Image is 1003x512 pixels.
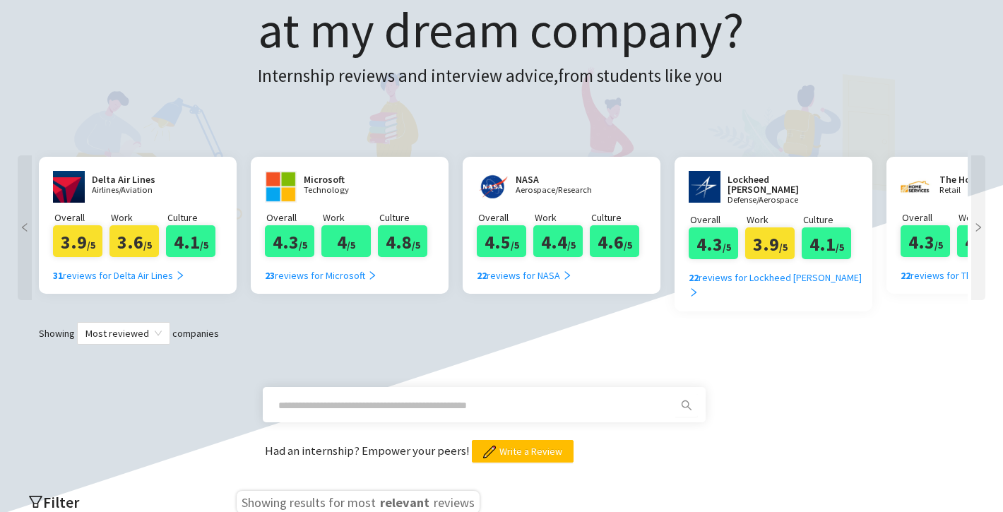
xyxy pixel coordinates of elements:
p: Culture [803,212,858,227]
span: Write a Review [499,443,562,459]
span: /5 [567,239,576,251]
b: 22 [689,271,699,284]
a: 22reviews for NASA right [477,257,572,283]
span: /5 [934,239,943,251]
div: 4.4 [533,225,583,257]
p: Work [747,212,802,227]
div: reviews for Microsoft [265,268,377,283]
h2: Delta Air Lines [92,174,177,184]
img: pencil.png [483,446,496,458]
h2: Microsoft [304,174,388,184]
img: nasa.gov [477,171,509,203]
div: 3.9 [53,225,102,257]
span: right [562,270,572,280]
span: right [689,287,699,297]
span: filter [28,494,43,509]
span: /5 [511,239,519,251]
button: Write a Review [472,440,574,463]
p: Technology [304,186,388,195]
div: 4.3 [265,225,314,257]
div: 4.8 [378,225,427,257]
span: right [367,270,377,280]
div: 3.9 [745,227,795,259]
p: Overall [54,210,109,225]
div: reviews for Delta Air Lines [53,268,185,283]
h2: NASA [516,174,600,184]
p: Culture [591,210,646,225]
div: reviews for Lockheed [PERSON_NAME] [689,270,869,301]
div: 3.6 [109,225,159,257]
p: Overall [266,210,321,225]
a: 31reviews for Delta Air Lines right [53,257,185,283]
span: Most reviewed [85,323,162,344]
a: 22reviews for Lockheed [PERSON_NAME] right [689,259,869,301]
div: 4.1 [802,227,851,259]
div: 4.3 [689,227,738,259]
span: /5 [836,241,844,254]
img: www.lockheedmartin.com [689,171,720,203]
span: left [18,222,32,232]
div: reviews for NASA [477,268,572,283]
button: search [675,394,698,417]
div: 4.3 [901,225,950,257]
div: 4.1 [166,225,215,257]
p: Overall [478,210,533,225]
span: /5 [299,239,307,251]
h2: Lockheed [PERSON_NAME] [728,174,833,194]
div: 4.6 [590,225,639,257]
span: /5 [779,241,788,254]
b: 23 [265,269,275,282]
p: Work [323,210,378,225]
span: Had an internship? Empower your peers! [265,443,472,458]
span: /5 [87,239,95,251]
span: /5 [723,241,731,254]
div: Showing companies [14,322,989,345]
span: search [676,400,697,411]
img: www.microsoft.com [265,171,297,203]
p: Work [111,210,166,225]
p: Airlines/Aviation [92,186,177,195]
p: Culture [379,210,434,225]
span: right [175,270,185,280]
span: /5 [624,239,632,251]
h3: Internship reviews and interview advice, from students like you [258,62,744,90]
b: 22 [901,269,910,282]
p: Culture [167,210,222,225]
p: Aerospace/Research [516,186,600,195]
p: Defense/Aerospace [728,196,833,205]
span: /5 [412,239,420,251]
span: relevant [379,492,431,509]
span: right [971,222,985,232]
p: Work [535,210,590,225]
b: 22 [477,269,487,282]
span: /5 [200,239,208,251]
a: 23reviews for Microsoft right [265,257,377,283]
p: Overall [690,212,745,227]
b: 31 [53,269,63,282]
div: 4.5 [477,225,526,257]
span: /5 [143,239,152,251]
span: /5 [347,239,355,251]
p: Overall [902,210,957,225]
div: 4 [321,225,371,257]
